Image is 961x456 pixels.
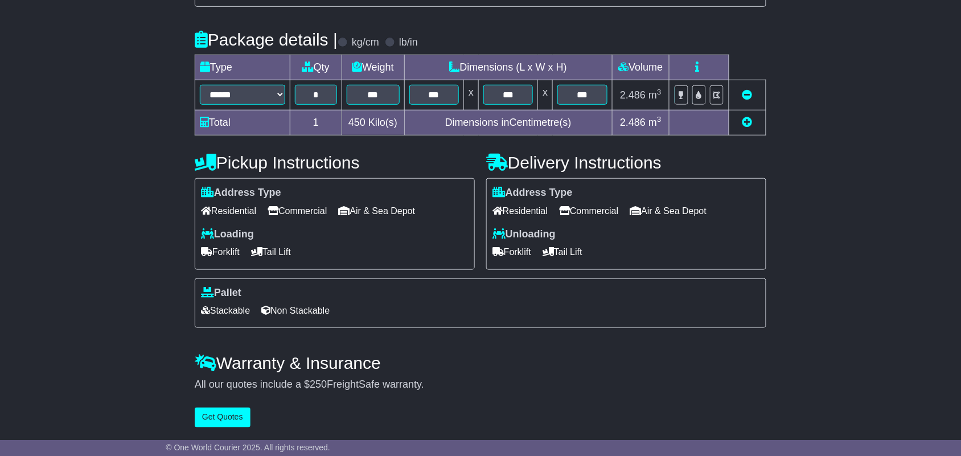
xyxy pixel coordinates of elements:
h4: Pickup Instructions [195,153,475,172]
td: Dimensions (L x W x H) [404,55,612,80]
span: Stackable [201,302,250,319]
td: Dimensions in Centimetre(s) [404,110,612,135]
td: 1 [290,110,342,135]
span: Air & Sea Depot [339,202,416,220]
span: 2.486 [620,117,646,128]
div: All our quotes include a $ FreightSafe warranty. [195,379,766,391]
span: 450 [348,117,365,128]
span: 2.486 [620,89,646,101]
span: Commercial [268,202,327,220]
sup: 3 [657,88,662,96]
label: Address Type [201,187,281,199]
a: Add new item [742,117,753,128]
td: Type [195,55,290,80]
label: lb/in [399,36,418,49]
span: Commercial [559,202,618,220]
td: x [464,80,479,110]
label: Address Type [492,187,573,199]
label: kg/cm [352,36,379,49]
td: Volume [612,55,669,80]
td: x [538,80,553,110]
span: © One World Courier 2025. All rights reserved. [166,443,330,452]
span: m [648,117,662,128]
span: Air & Sea Depot [630,202,707,220]
td: Total [195,110,290,135]
h4: Package details | [195,30,338,49]
td: Qty [290,55,342,80]
span: Residential [201,202,256,220]
button: Get Quotes [195,408,250,428]
span: Tail Lift [543,243,582,261]
span: m [648,89,662,101]
span: 250 [310,379,327,390]
a: Remove this item [742,89,753,101]
td: Kilo(s) [342,110,404,135]
span: Tail Lift [251,243,291,261]
td: Weight [342,55,404,80]
label: Unloading [492,228,556,241]
h4: Warranty & Insurance [195,354,766,372]
label: Loading [201,228,254,241]
span: Forklift [492,243,531,261]
h4: Delivery Instructions [486,153,766,172]
span: Non Stackable [261,302,330,319]
span: Residential [492,202,548,220]
span: Forklift [201,243,240,261]
label: Pallet [201,287,241,299]
sup: 3 [657,115,662,124]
